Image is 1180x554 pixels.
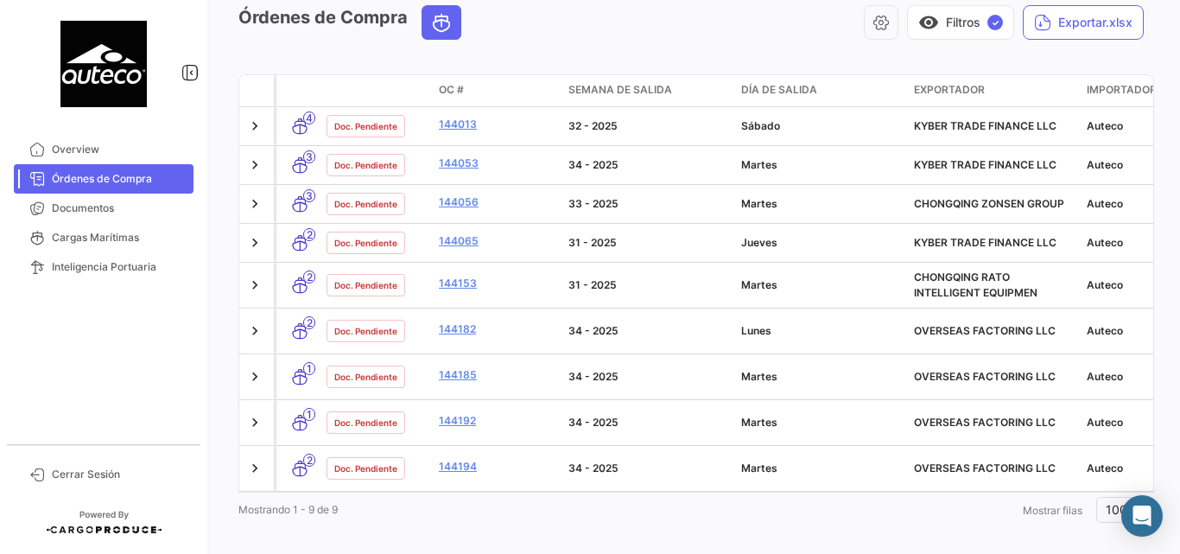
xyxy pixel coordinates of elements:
[60,21,147,107] img: 4e60ea66-e9d8-41bd-bd0e-266a1ab356ac.jpeg
[561,75,734,106] datatable-header-cell: Semana de Salida
[52,201,187,216] span: Documentos
[1121,495,1163,537] div: Abrir Intercom Messenger
[741,235,900,251] div: Jueves
[1087,278,1123,291] span: Auteco
[914,370,1056,383] span: OVERSEAS FACTORING LLC
[987,15,1003,30] span: ✓
[439,276,555,291] a: 144153
[439,156,555,171] a: 144053
[52,230,187,245] span: Cargas Marítimas
[238,503,338,516] span: Mostrando 1 - 9 de 9
[568,415,727,430] div: 34 - 2025
[439,82,464,98] span: OC #
[52,467,187,482] span: Cerrar Sesión
[246,277,263,294] a: Expand/Collapse Row
[52,259,187,275] span: Inteligencia Portuaria
[303,150,315,163] span: 3
[439,117,555,132] a: 144013
[741,415,900,430] div: Martes
[303,228,315,241] span: 2
[741,82,817,98] span: Día de Salida
[914,119,1056,132] span: KYBER TRADE FINANCE LLC
[303,189,315,202] span: 3
[246,234,263,252] a: Expand/Collapse Row
[1087,370,1123,383] span: Auteco
[334,119,397,133] span: Doc. Pendiente
[303,271,315,283] span: 2
[1087,82,1157,98] span: Importador
[334,236,397,250] span: Doc. Pendiente
[238,5,466,40] h3: Órdenes de Compra
[914,416,1056,429] span: OVERSEAS FACTORING LLC
[914,197,1064,210] span: CHONGQING ZONSEN GROUP
[1106,502,1127,517] span: 100
[1087,416,1123,429] span: Auteco
[1023,504,1082,517] span: Mostrar filas
[741,118,900,134] div: Sábado
[432,75,561,106] datatable-header-cell: OC #
[568,118,727,134] div: 32 - 2025
[334,462,397,475] span: Doc. Pendiente
[1087,462,1123,474] span: Auteco
[568,323,727,339] div: 34 - 2025
[914,82,985,98] span: Exportador
[1087,324,1123,337] span: Auteco
[334,278,397,292] span: Doc. Pendiente
[568,157,727,173] div: 34 - 2025
[1087,197,1123,210] span: Auteco
[334,197,397,211] span: Doc. Pendiente
[741,157,900,173] div: Martes
[246,195,263,213] a: Expand/Collapse Row
[741,196,900,212] div: Martes
[246,118,263,135] a: Expand/Collapse Row
[303,454,315,467] span: 2
[439,194,555,210] a: 144056
[1087,119,1123,132] span: Auteco
[907,75,1080,106] datatable-header-cell: Exportador
[334,416,397,430] span: Doc. Pendiente
[914,236,1056,249] span: KYBER TRADE FINANCE LLC
[303,408,315,421] span: 1
[246,322,263,340] a: Expand/Collapse Row
[246,414,263,431] a: Expand/Collapse Row
[14,164,193,194] a: Órdenes de Compra
[914,324,1056,337] span: OVERSEAS FACTORING LLC
[914,271,1037,299] span: CHONGQING RATO INTELLIGENT EQUIPMEN
[568,277,727,293] div: 31 - 2025
[568,235,727,251] div: 31 - 2025
[734,75,907,106] datatable-header-cell: Día de Salida
[1023,5,1144,40] button: Exportar.xlsx
[907,5,1014,40] button: visibilityFiltros✓
[568,82,672,98] span: Semana de Salida
[334,370,397,384] span: Doc. Pendiente
[439,322,555,337] a: 144182
[14,194,193,223] a: Documentos
[439,233,555,249] a: 144065
[334,158,397,172] span: Doc. Pendiente
[320,75,432,106] datatable-header-cell: Estado Doc.
[568,369,727,385] div: 34 - 2025
[439,367,555,383] a: 144185
[741,461,900,476] div: Martes
[14,135,193,164] a: Overview
[568,196,727,212] div: 33 - 2025
[303,111,315,124] span: 4
[246,460,263,477] a: Expand/Collapse Row
[741,277,900,293] div: Martes
[303,316,315,329] span: 2
[439,459,555,474] a: 144194
[741,369,900,385] div: Martes
[1087,236,1123,249] span: Auteco
[334,324,397,338] span: Doc. Pendiente
[14,223,193,252] a: Cargas Marítimas
[914,462,1056,474] span: OVERSEAS FACTORING LLC
[741,323,900,339] div: Lunes
[14,252,193,282] a: Inteligencia Portuaria
[246,368,263,385] a: Expand/Collapse Row
[914,158,1056,171] span: KYBER TRADE FINANCE LLC
[439,413,555,429] a: 144192
[303,362,315,375] span: 1
[918,12,939,33] span: visibility
[1087,158,1123,171] span: Auteco
[52,171,187,187] span: Órdenes de Compra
